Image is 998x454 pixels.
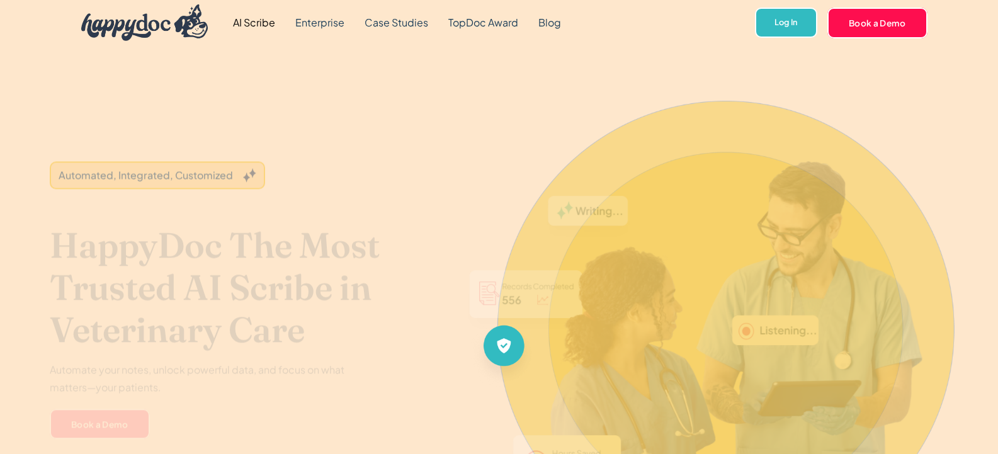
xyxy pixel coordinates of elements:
[50,361,352,396] p: Automate your notes, unlock powerful data, and focus on what matters—your patients.
[59,167,233,183] div: Automated, Integrated, Customized
[243,168,256,182] img: Grey sparkles.
[71,1,208,44] a: home
[827,8,927,38] a: Book a Demo
[755,8,817,38] a: Log In
[50,224,454,351] h1: HappyDoc The Most Trusted AI Scribe in Veterinary Care
[81,4,208,41] img: HappyDoc Logo: A happy dog with his ear up, listening.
